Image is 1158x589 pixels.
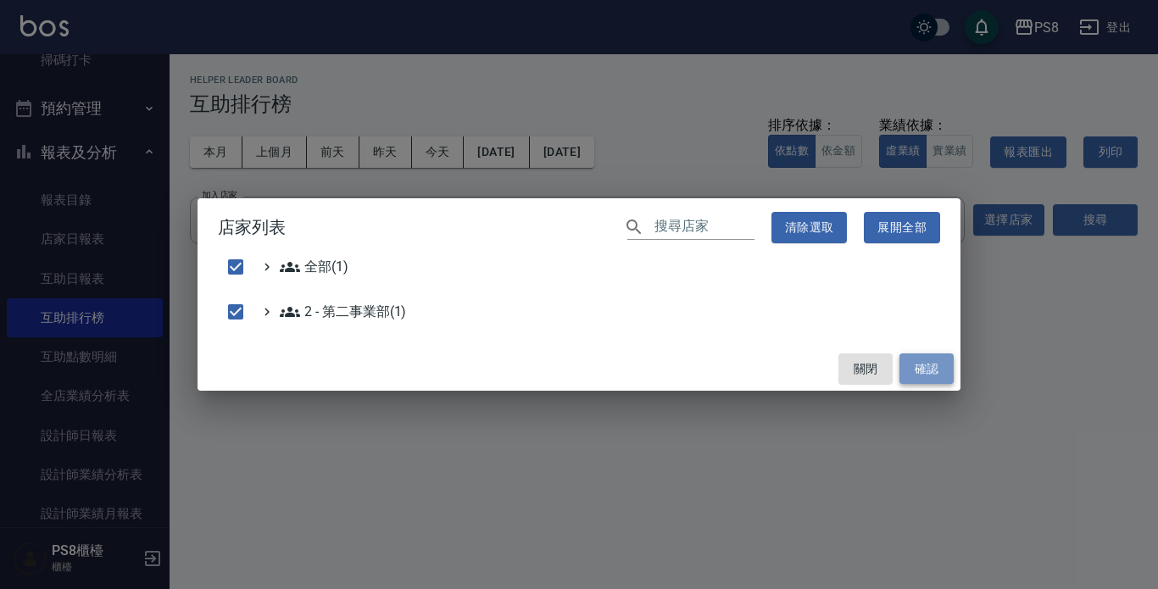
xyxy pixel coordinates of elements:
span: 全部(1) [280,257,348,277]
button: 確認 [899,353,954,385]
input: 搜尋店家 [654,215,754,240]
button: 展開全部 [864,212,940,243]
h2: 店家列表 [198,198,960,257]
span: 2 - 第二事業部(1) [280,302,406,322]
button: 關閉 [838,353,893,385]
button: 清除選取 [771,212,848,243]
